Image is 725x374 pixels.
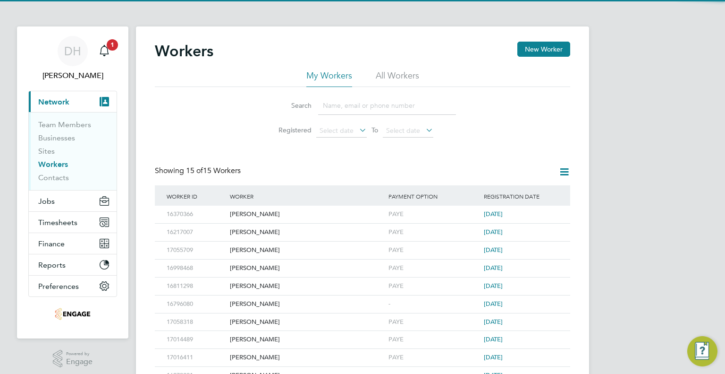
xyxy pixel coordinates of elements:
[306,70,352,87] li: My Workers
[38,133,75,142] a: Businesses
[164,295,561,303] a: 16796080[PERSON_NAME]-[DATE]
[66,350,93,358] span: Powered by
[28,36,117,81] a: DH[PERSON_NAME]
[164,185,228,207] div: Worker ID
[484,210,503,218] span: [DATE]
[386,331,481,348] div: PAYE
[164,331,228,348] div: 17014489
[484,282,503,290] span: [DATE]
[484,228,503,236] span: [DATE]
[484,300,503,308] span: [DATE]
[164,241,561,249] a: 17055709[PERSON_NAME]PAYE[DATE]
[386,224,481,241] div: PAYE
[228,242,386,259] div: [PERSON_NAME]
[484,335,503,343] span: [DATE]
[66,358,93,366] span: Engage
[228,185,386,207] div: Worker
[164,313,228,331] div: 17058318
[386,126,420,135] span: Select date
[155,42,213,61] h2: Workers
[386,278,481,295] div: PAYE
[107,39,118,51] span: 1
[228,349,386,366] div: [PERSON_NAME]
[95,36,114,66] a: 1
[29,254,117,275] button: Reports
[228,278,386,295] div: [PERSON_NAME]
[484,264,503,272] span: [DATE]
[517,42,570,57] button: New Worker
[369,124,381,136] span: To
[481,185,561,207] div: Registration Date
[269,126,312,134] label: Registered
[164,348,561,357] a: 17016411[PERSON_NAME]PAYE[DATE]
[186,166,241,175] span: 15 Workers
[320,126,354,135] span: Select date
[29,112,117,190] div: Network
[228,331,386,348] div: [PERSON_NAME]
[29,233,117,254] button: Finance
[29,191,117,211] button: Jobs
[38,160,68,169] a: Workers
[164,278,228,295] div: 16811298
[228,313,386,331] div: [PERSON_NAME]
[38,197,55,206] span: Jobs
[386,296,481,313] div: -
[28,306,117,322] a: Go to home page
[164,242,228,259] div: 17055709
[164,260,228,277] div: 16998468
[164,205,561,213] a: 16370366[PERSON_NAME]PAYE[DATE]
[38,173,69,182] a: Contacts
[228,224,386,241] div: [PERSON_NAME]
[38,120,91,129] a: Team Members
[38,239,65,248] span: Finance
[164,331,561,339] a: 17014489[PERSON_NAME]PAYE[DATE]
[386,242,481,259] div: PAYE
[484,318,503,326] span: [DATE]
[164,224,228,241] div: 16217007
[164,259,561,267] a: 16998468[PERSON_NAME]PAYE[DATE]
[164,277,561,285] a: 16811298[PERSON_NAME]PAYE[DATE]
[29,91,117,112] button: Network
[38,147,55,156] a: Sites
[164,313,561,321] a: 17058318[PERSON_NAME]PAYE[DATE]
[164,206,228,223] div: 16370366
[38,218,77,227] span: Timesheets
[386,313,481,331] div: PAYE
[38,97,69,106] span: Network
[164,296,228,313] div: 16796080
[269,101,312,110] label: Search
[386,349,481,366] div: PAYE
[228,206,386,223] div: [PERSON_NAME]
[38,261,66,270] span: Reports
[17,26,128,339] nav: Main navigation
[386,185,481,207] div: Payment Option
[386,206,481,223] div: PAYE
[29,276,117,296] button: Preferences
[164,223,561,231] a: 16217007[PERSON_NAME]PAYE[DATE]
[376,70,419,87] li: All Workers
[687,336,717,366] button: Engage Resource Center
[228,260,386,277] div: [PERSON_NAME]
[484,353,503,361] span: [DATE]
[64,45,81,57] span: DH
[186,166,203,175] span: 15 of
[228,296,386,313] div: [PERSON_NAME]
[318,96,456,115] input: Name, email or phone number
[55,306,91,322] img: jdr-logo-retina.png
[484,246,503,254] span: [DATE]
[29,212,117,233] button: Timesheets
[28,70,117,81] span: Danielle Harris
[164,349,228,366] div: 17016411
[155,166,243,176] div: Showing
[38,282,79,291] span: Preferences
[53,350,93,368] a: Powered byEngage
[386,260,481,277] div: PAYE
